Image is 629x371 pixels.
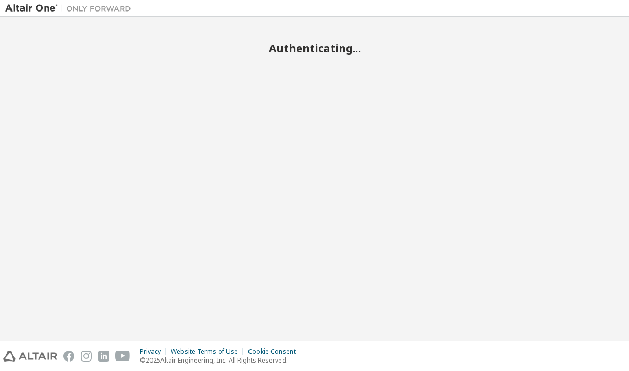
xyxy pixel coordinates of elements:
img: instagram.svg [81,351,92,362]
div: Privacy [140,347,171,356]
p: © 2025 Altair Engineering, Inc. All Rights Reserved. [140,356,302,365]
img: youtube.svg [115,351,131,362]
div: Cookie Consent [248,347,302,356]
img: altair_logo.svg [3,351,57,362]
h2: Authenticating... [5,41,624,55]
img: Altair One [5,3,136,14]
div: Website Terms of Use [171,347,248,356]
img: facebook.svg [63,351,74,362]
img: linkedin.svg [98,351,109,362]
